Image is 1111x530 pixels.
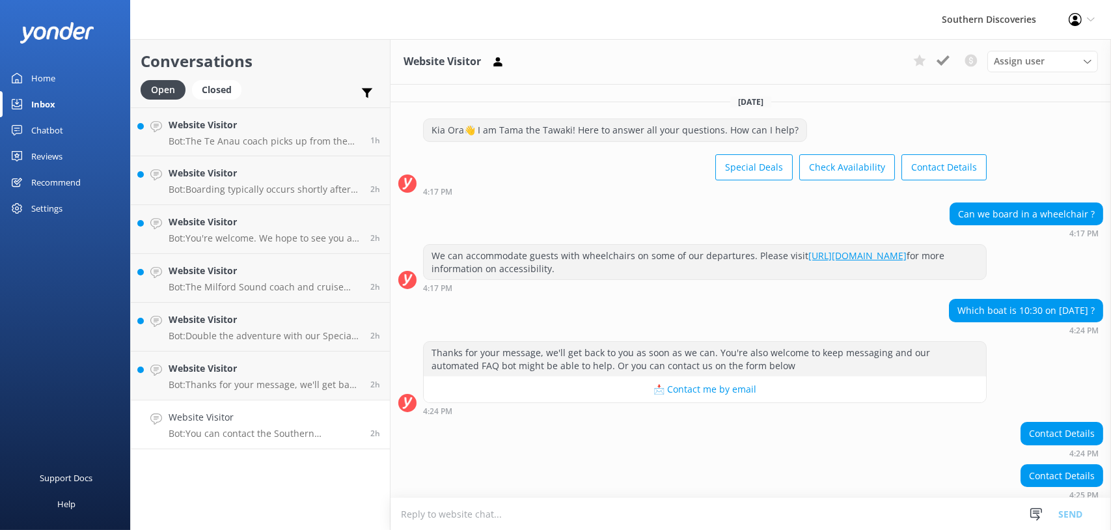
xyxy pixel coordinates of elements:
[31,169,81,195] div: Recommend
[31,91,55,117] div: Inbox
[404,53,481,70] h3: Website Visitor
[169,264,361,278] h4: Website Visitor
[131,107,390,156] a: Website VisitorBot:The Te Anau coach picks up from the [GEOGRAPHIC_DATA] i-SITE at [STREET_ADDRES...
[370,135,380,146] span: Oct 13 2025 05:18pm (UTC +13:00) Pacific/Auckland
[40,465,93,491] div: Support Docs
[423,283,987,292] div: Oct 13 2025 04:17pm (UTC +13:00) Pacific/Auckland
[1021,490,1103,499] div: Oct 13 2025 04:25pm (UTC +13:00) Pacific/Auckland
[370,281,380,292] span: Oct 13 2025 04:50pm (UTC +13:00) Pacific/Auckland
[169,232,361,244] p: Bot: You're welcome. We hope to see you at Southern Discoveries soon!
[131,205,390,254] a: Website VisitorBot:You're welcome. We hope to see you at Southern Discoveries soon!2h
[169,184,361,195] p: Bot: Boarding typically occurs shortly after check-in, which is required at least 20 minutes befo...
[424,119,806,141] div: Kia Ora👋 I am Tama the Tawaki! Here to answer all your questions. How can I help?
[808,249,907,262] a: [URL][DOMAIN_NAME]
[1021,449,1103,458] div: Oct 13 2025 04:24pm (UTC +13:00) Pacific/Auckland
[169,313,361,327] h4: Website Visitor
[987,51,1098,72] div: Assign User
[901,154,987,180] button: Contact Details
[131,156,390,205] a: Website VisitorBot:Boarding typically occurs shortly after check-in, which is required at least 2...
[1069,230,1099,238] strong: 4:17 PM
[949,326,1103,335] div: Oct 13 2025 04:24pm (UTC +13:00) Pacific/Auckland
[192,82,248,96] a: Closed
[57,491,75,517] div: Help
[1069,492,1099,499] strong: 4:25 PM
[141,49,380,74] h2: Conversations
[730,96,771,107] span: [DATE]
[31,117,63,143] div: Chatbot
[423,408,452,415] strong: 4:24 PM
[131,352,390,400] a: Website VisitorBot:Thanks for your message, we'll get back to you as soon as we can. You're also ...
[169,428,361,439] p: Bot: You can contact the Southern Discoveries team by phone at [PHONE_NUMBER] within [GEOGRAPHIC_...
[169,361,361,376] h4: Website Visitor
[20,22,94,44] img: yonder-white-logo.png
[169,379,361,391] p: Bot: Thanks for your message, we'll get back to you as soon as we can. You're also welcome to kee...
[1021,423,1103,445] div: Contact Details
[1021,465,1103,487] div: Contact Details
[169,215,361,229] h4: Website Visitor
[141,82,192,96] a: Open
[131,303,390,352] a: Website VisitorBot:Double the adventure with our Special Deals! Visit [URL][DOMAIN_NAME].2h
[169,410,361,425] h4: Website Visitor
[1069,327,1099,335] strong: 4:24 PM
[423,406,987,415] div: Oct 13 2025 04:24pm (UTC +13:00) Pacific/Auckland
[1069,450,1099,458] strong: 4:24 PM
[31,143,62,169] div: Reviews
[423,187,987,196] div: Oct 13 2025 04:17pm (UTC +13:00) Pacific/Auckland
[950,229,1103,238] div: Oct 13 2025 04:17pm (UTC +13:00) Pacific/Auckland
[370,184,380,195] span: Oct 13 2025 04:55pm (UTC +13:00) Pacific/Auckland
[169,281,361,293] p: Bot: The Milford Sound coach and cruise trip from [GEOGRAPHIC_DATA] is a round trip, including a ...
[799,154,895,180] button: Check Availability
[424,376,986,402] button: 📩 Contact me by email
[131,400,390,449] a: Website VisitorBot:You can contact the Southern Discoveries team by phone at [PHONE_NUMBER] withi...
[169,118,361,132] h4: Website Visitor
[950,203,1103,225] div: Can we board in a wheelchair ?
[423,285,452,292] strong: 4:17 PM
[141,80,185,100] div: Open
[169,330,361,342] p: Bot: Double the adventure with our Special Deals! Visit [URL][DOMAIN_NAME].
[192,80,241,100] div: Closed
[423,188,452,196] strong: 4:17 PM
[715,154,793,180] button: Special Deals
[169,135,361,147] p: Bot: The Te Anau coach picks up from the [GEOGRAPHIC_DATA] i-SITE at [STREET_ADDRESS].
[424,342,986,376] div: Thanks for your message, we'll get back to you as soon as we can. You're also welcome to keep mes...
[950,300,1103,322] div: Which boat is 10:30 on [DATE] ?
[370,428,380,439] span: Oct 13 2025 04:25pm (UTC +13:00) Pacific/Auckland
[131,254,390,303] a: Website VisitorBot:The Milford Sound coach and cruise trip from [GEOGRAPHIC_DATA] is a round trip...
[370,379,380,390] span: Oct 13 2025 04:36pm (UTC +13:00) Pacific/Auckland
[31,195,62,221] div: Settings
[31,65,55,91] div: Home
[424,245,986,279] div: We can accommodate guests with wheelchairs on some of our departures. Please visit for more infor...
[370,330,380,341] span: Oct 13 2025 04:49pm (UTC +13:00) Pacific/Auckland
[169,166,361,180] h4: Website Visitor
[994,54,1045,68] span: Assign user
[370,232,380,244] span: Oct 13 2025 04:51pm (UTC +13:00) Pacific/Auckland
